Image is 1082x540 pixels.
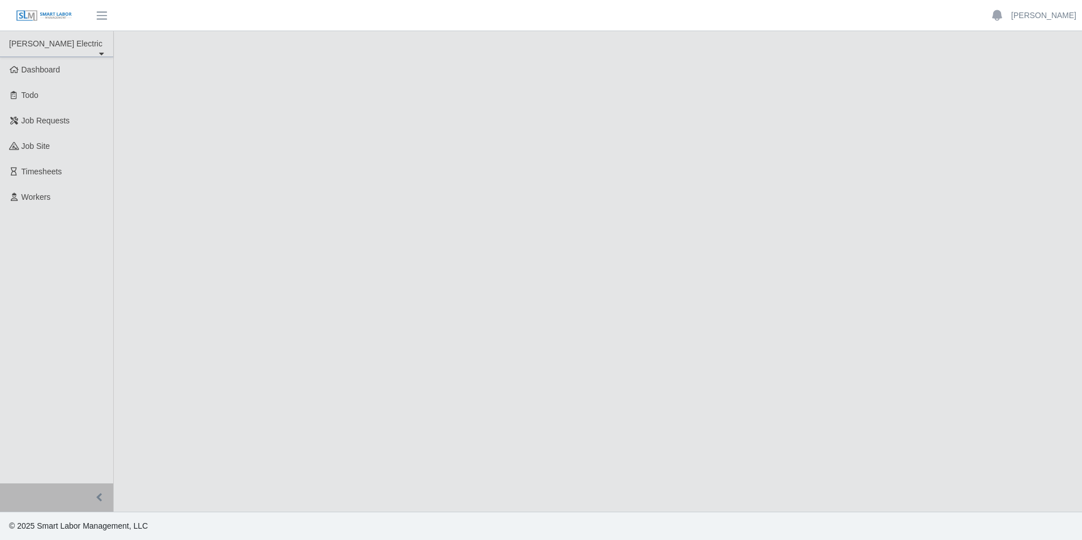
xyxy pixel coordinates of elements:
[1011,10,1076,22] a: [PERSON_NAME]
[22,167,62,176] span: Timesheets
[22,91,38,100] span: Todo
[22,65,61,74] span: Dashboard
[16,10,72,22] img: SLM Logo
[22,116,70,125] span: Job Requests
[22,142,50,151] span: job site
[9,521,148,530] span: © 2025 Smart Labor Management, LLC
[22,192,51,202] span: Workers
